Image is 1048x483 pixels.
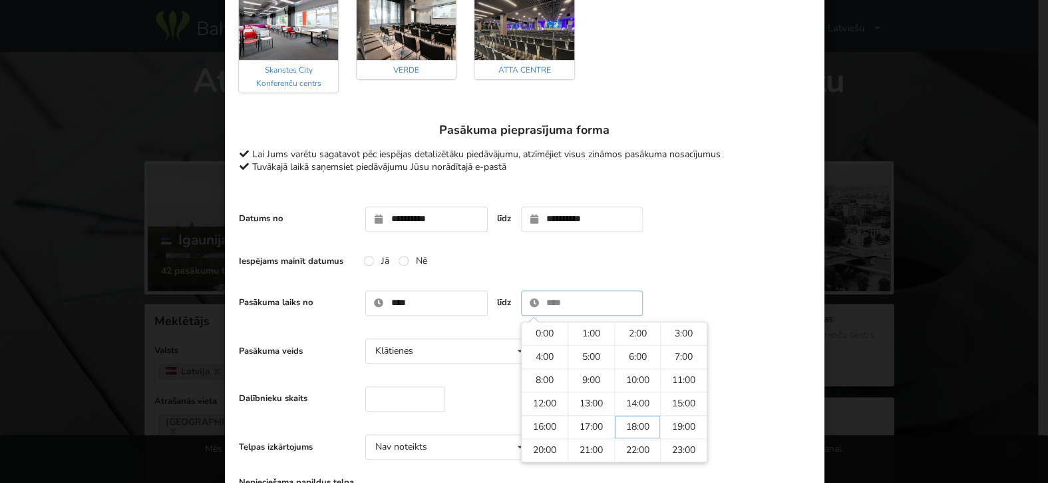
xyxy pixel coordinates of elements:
td: 5:00 [568,345,614,368]
td: 17:00 [568,415,614,438]
label: Dalībnieku skaits [239,392,355,404]
td: 23:00 [660,438,707,462]
a: ATTA CENTRE [498,65,550,75]
div: Klātienes [375,346,413,356]
label: Jā [364,255,389,266]
div: Lai Jums varētu sagatavot pēc iespējas detalizētāku piedāvājumu, atzīmējiet visus zināmos pasākum... [239,148,810,161]
a: Skanstes City Konferenču centrs [256,65,321,89]
label: līdz [496,296,510,308]
a: VERDE [393,65,419,75]
td: 16:00 [521,415,568,438]
td: 21:00 [568,438,614,462]
td: 8:00 [521,368,568,392]
div: Nav noteikts [375,442,427,452]
td: 10:00 [613,368,660,392]
td: 7:00 [660,345,707,368]
td: 22:00 [613,438,660,462]
td: 14:00 [613,392,660,415]
td: 13:00 [568,392,614,415]
td: 15:00 [660,392,707,415]
td: 4:00 [521,345,568,368]
td: 19:00 [660,415,707,438]
td: 20:00 [521,438,568,462]
td: 6:00 [613,345,660,368]
h3: Pasākuma pieprasījuma forma [239,123,810,138]
label: Datums no [239,213,355,225]
label: Pasākuma veids [239,345,355,357]
label: līdz [496,213,510,225]
td: 1:00 [568,322,614,345]
td: 2:00 [613,322,660,345]
label: Pasākuma laiks no [239,296,355,308]
label: Telpas izkārtojums [239,441,355,453]
td: 11:00 [660,368,707,392]
td: 18:00 [613,415,660,438]
td: 9:00 [568,368,614,392]
div: Tuvākajā laikā saņemsiet piedāvājumu Jūsu norādītajā e-pastā [239,161,810,174]
td: 12:00 [521,392,568,415]
label: Nē [398,255,427,266]
td: 3:00 [660,322,707,345]
td: 0:00 [521,322,568,345]
label: Iespējams mainīt datumus [239,255,355,267]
